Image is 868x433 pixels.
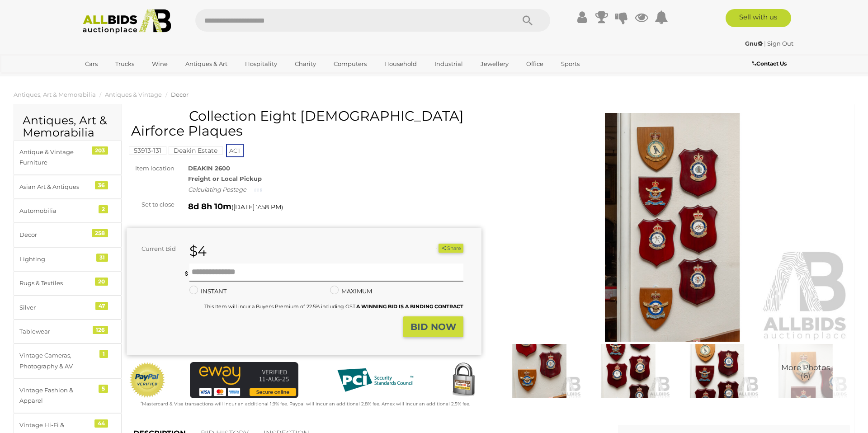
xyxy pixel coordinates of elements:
div: Lighting [19,254,94,264]
a: Cars [79,56,104,71]
div: 2 [99,205,108,213]
label: MAXIMUM [330,286,372,297]
img: Collection Eight Australian Airforce Plaques [675,344,759,398]
a: Trucks [109,56,140,71]
div: Vintage Cameras, Photography & AV [19,350,94,372]
a: Sign Out [767,40,793,47]
a: Sports [555,56,585,71]
h2: Antiques, Art & Memorabilia [23,114,113,139]
a: Office [520,56,549,71]
a: Asian Art & Antiques 36 [14,175,122,199]
span: | [764,40,766,47]
label: INSTANT [189,286,226,297]
a: Hospitality [239,56,283,71]
a: Household [378,56,423,71]
a: Automobilia 2 [14,199,122,223]
div: Antique & Vintage Furniture [19,147,94,168]
h1: Collection Eight [DEMOGRAPHIC_DATA] Airforce Plaques [131,108,479,138]
div: 31 [96,254,108,262]
strong: 8d 8h 10m [188,202,231,212]
a: Decor [171,91,189,98]
a: Industrial [429,56,469,71]
div: 20 [95,278,108,286]
a: Contact Us [752,59,789,69]
strong: BID NOW [410,321,456,332]
div: Rugs & Textiles [19,278,94,288]
img: eWAY Payment Gateway [190,362,298,398]
b: Contact Us [752,60,787,67]
small: This Item will incur a Buyer's Premium of 22.5% including GST. [204,303,463,310]
a: Antiques, Art & Memorabilia [14,91,96,98]
small: Mastercard & Visa transactions will incur an additional 1.9% fee. Paypal will incur an additional... [141,401,470,407]
a: Silver 47 [14,296,122,320]
span: ( ) [231,203,283,211]
a: More Photos(6) [764,344,848,398]
a: Antique & Vintage Furniture 203 [14,140,122,175]
img: Secured by Rapid SSL [445,362,481,398]
img: Allbids.com.au [78,9,176,34]
a: Tablewear 126 [14,320,122,344]
span: [DATE] 7:58 PM [233,203,281,211]
a: Gnu [745,40,764,47]
div: 126 [93,326,108,334]
div: 36 [95,181,108,189]
img: small-loading.gif [255,188,262,193]
a: Antiques & Art [179,56,233,71]
button: Search [505,9,550,32]
li: Watch this item [428,244,437,253]
a: 53913-131 [129,147,166,154]
span: ACT [226,144,244,157]
button: Share [439,244,463,253]
img: Collection Eight Australian Airforce Plaques [586,344,670,398]
a: [GEOGRAPHIC_DATA] [79,71,155,86]
a: Computers [328,56,373,71]
a: Vintage Cameras, Photography & AV 1 [14,344,122,378]
i: Calculating Postage [188,186,246,193]
img: PCI DSS compliant [330,362,420,398]
div: Vintage Fashion & Apparel [19,385,94,406]
mark: 53913-131 [129,146,166,155]
strong: DEAKIN 2600 [188,165,230,172]
a: Rugs & Textiles 20 [14,271,122,295]
a: Antiques & Vintage [105,91,162,98]
div: 203 [92,146,108,155]
a: Wine [146,56,174,71]
div: 47 [95,302,108,310]
img: Official PayPal Seal [129,362,166,398]
div: Current Bid [127,244,183,254]
img: Collection Eight Australian Airforce Plaques [764,344,848,398]
strong: Freight or Local Pickup [188,175,262,182]
mark: Deakin Estate [169,146,222,155]
div: Tablewear [19,326,94,337]
a: Vintage Fashion & Apparel 5 [14,378,122,413]
a: Deakin Estate [169,147,222,154]
div: 258 [92,229,108,237]
div: Item location [120,163,181,174]
div: Asian Art & Antiques [19,182,94,192]
div: Set to close [120,199,181,210]
div: 44 [94,419,108,428]
strong: Gnu [745,40,763,47]
a: Sell with us [726,9,791,27]
div: Decor [19,230,94,240]
img: Collection Eight Australian Airforce Plaques [497,344,581,398]
div: Silver [19,302,94,313]
strong: $4 [189,243,207,259]
div: Automobilia [19,206,94,216]
img: Collection Eight Australian Airforce Plaques [495,113,850,342]
b: A WINNING BID IS A BINDING CONTRACT [356,303,463,310]
a: Lighting 31 [14,247,122,271]
button: BID NOW [403,316,463,338]
div: 5 [99,385,108,393]
a: Decor 258 [14,223,122,247]
div: 1 [99,350,108,358]
span: More Photos (6) [781,363,830,380]
a: Jewellery [475,56,514,71]
a: Charity [289,56,322,71]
